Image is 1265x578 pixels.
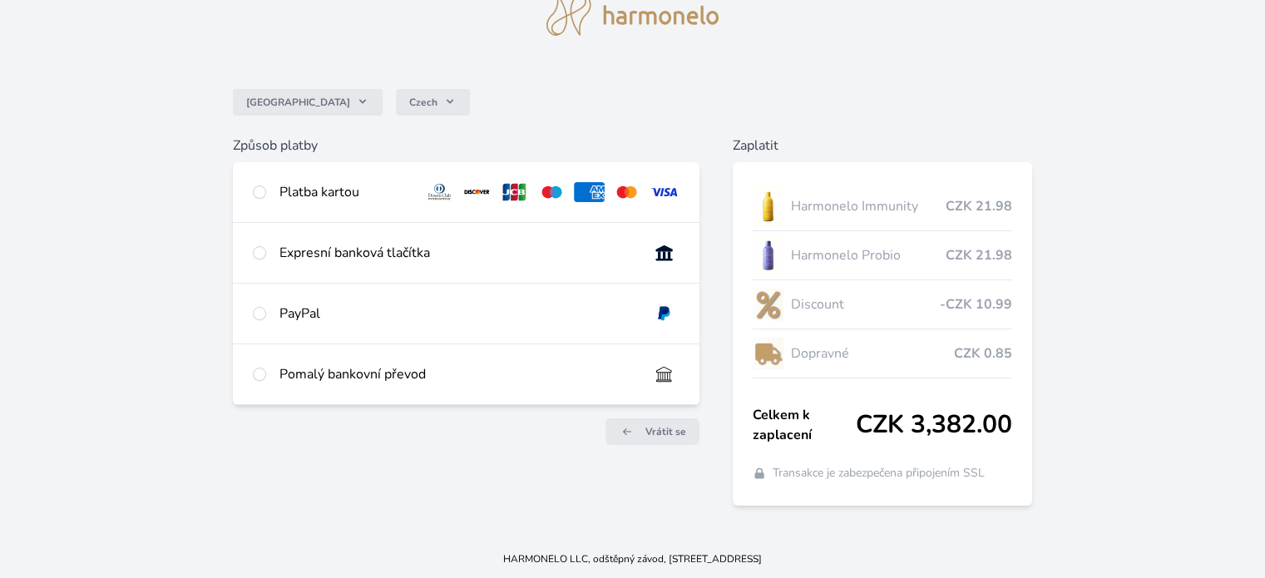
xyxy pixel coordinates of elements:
[279,243,635,263] div: Expresní banková tlačítka
[279,182,411,202] div: Platba kartou
[753,284,784,325] img: discount-lo.png
[233,136,699,156] h6: Způsob platby
[753,333,784,374] img: delivery-lo.png
[645,425,686,438] span: Vrátit se
[753,235,784,276] img: CLEAN_PROBIO_se_stinem_x-lo.jpg
[649,243,679,263] img: onlineBanking_CZ.svg
[462,182,492,202] img: discover.svg
[233,89,383,116] button: [GEOGRAPHIC_DATA]
[574,182,605,202] img: amex.svg
[536,182,567,202] img: maestro.svg
[649,304,679,324] img: paypal.svg
[790,343,953,363] span: Dopravné
[605,418,699,445] a: Vrátit se
[499,182,530,202] img: jcb.svg
[246,96,350,109] span: [GEOGRAPHIC_DATA]
[940,294,1012,314] span: -CZK 10.99
[954,343,1012,363] span: CZK 0.85
[424,182,455,202] img: diners.svg
[279,304,635,324] div: PayPal
[733,136,1032,156] h6: Zaplatit
[790,245,945,265] span: Harmonelo Probio
[790,294,939,314] span: Discount
[409,96,437,109] span: Czech
[753,185,784,227] img: IMMUNITY_se_stinem_x-lo.jpg
[946,196,1012,216] span: CZK 21.98
[790,196,945,216] span: Harmonelo Immunity
[773,465,985,482] span: Transakce je zabezpečena připojením SSL
[946,245,1012,265] span: CZK 21.98
[856,410,1012,440] span: CZK 3,382.00
[396,89,470,116] button: Czech
[753,405,856,445] span: Celkem k zaplacení
[649,364,679,384] img: bankTransfer_IBAN.svg
[611,182,642,202] img: mc.svg
[649,182,679,202] img: visa.svg
[279,364,635,384] div: Pomalý bankovní převod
